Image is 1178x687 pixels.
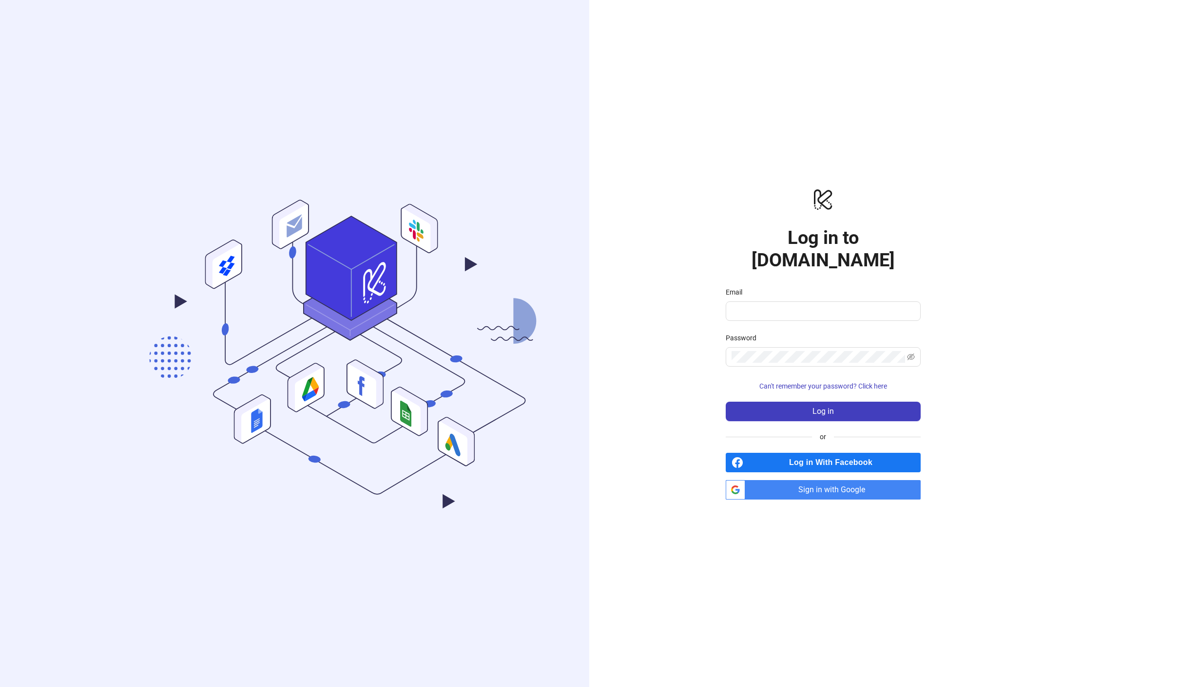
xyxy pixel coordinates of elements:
label: Password [726,333,763,343]
button: Can't remember your password? Click here [726,378,921,394]
a: Can't remember your password? Click here [726,382,921,390]
span: Log in [812,407,834,416]
label: Email [726,287,749,297]
button: Log in [726,402,921,421]
input: Password [732,351,905,363]
span: Can't remember your password? Click here [759,382,887,390]
span: or [812,431,834,442]
span: Log in With Facebook [747,453,921,472]
span: eye-invisible [907,353,915,361]
a: Sign in with Google [726,480,921,500]
input: Email [732,305,913,317]
h1: Log in to [DOMAIN_NAME] [726,226,921,271]
a: Log in With Facebook [726,453,921,472]
span: Sign in with Google [749,480,921,500]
